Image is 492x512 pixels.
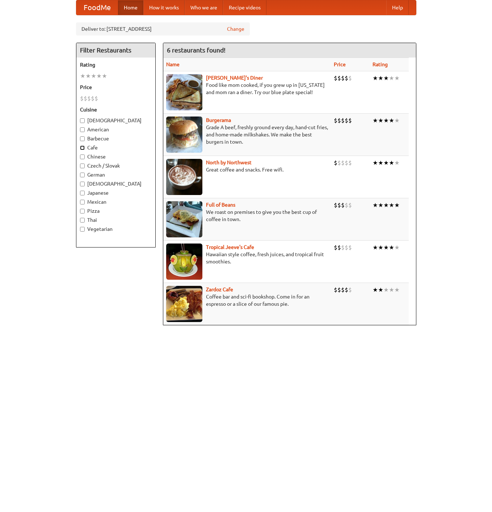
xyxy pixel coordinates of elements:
[334,117,337,124] li: $
[341,244,345,251] li: $
[80,198,152,206] label: Mexican
[348,74,352,82] li: $
[80,180,152,187] label: [DEMOGRAPHIC_DATA]
[80,126,152,133] label: American
[394,286,400,294] li: ★
[334,286,337,294] li: $
[394,244,400,251] li: ★
[80,173,85,177] input: German
[80,118,85,123] input: [DEMOGRAPHIC_DATA]
[80,145,85,150] input: Cafe
[373,286,378,294] li: ★
[348,244,352,251] li: $
[373,159,378,167] li: ★
[341,201,345,209] li: $
[118,0,143,15] a: Home
[80,182,85,186] input: [DEMOGRAPHIC_DATA]
[80,94,84,102] li: $
[80,164,85,168] input: Czech / Slovak
[337,244,341,251] li: $
[76,0,118,15] a: FoodMe
[337,159,341,167] li: $
[76,22,250,35] div: Deliver to: [STREET_ADDRESS]
[206,287,233,292] a: Zardoz Cafe
[166,124,328,145] p: Grade A beef, freshly ground every day, hand-cut fries, and home-made milkshakes. We make the bes...
[185,0,223,15] a: Who we are
[80,155,85,159] input: Chinese
[337,201,341,209] li: $
[345,74,348,82] li: $
[373,201,378,209] li: ★
[223,0,266,15] a: Recipe videos
[167,47,226,54] ng-pluralize: 6 restaurants found!
[166,286,202,322] img: zardoz.jpg
[80,72,85,80] li: ★
[334,201,337,209] li: $
[80,144,152,151] label: Cafe
[394,201,400,209] li: ★
[91,72,96,80] li: ★
[166,62,180,67] a: Name
[206,75,263,81] b: [PERSON_NAME]'s Diner
[80,153,152,160] label: Chinese
[85,72,91,80] li: ★
[166,244,202,280] img: jeeves.jpg
[389,286,394,294] li: ★
[206,244,254,250] a: Tropical Jeeve's Cafe
[80,84,152,91] h5: Price
[341,117,345,124] li: $
[383,286,389,294] li: ★
[80,189,152,196] label: Japanese
[378,286,383,294] li: ★
[341,74,345,82] li: $
[345,117,348,124] li: $
[394,74,400,82] li: ★
[334,244,337,251] li: $
[378,74,383,82] li: ★
[80,209,85,213] input: Pizza
[383,159,389,167] li: ★
[80,191,85,195] input: Japanese
[334,62,346,67] a: Price
[348,286,352,294] li: $
[166,166,328,173] p: Great coffee and snacks. Free wifi.
[166,201,202,237] img: beans.jpg
[80,207,152,215] label: Pizza
[345,244,348,251] li: $
[337,117,341,124] li: $
[378,117,383,124] li: ★
[80,218,85,223] input: Thai
[206,117,231,123] a: Burgerama
[166,293,328,308] p: Coffee bar and sci-fi bookshop. Come in for an espresso or a slice of our famous pie.
[166,251,328,265] p: Hawaiian style coffee, fresh juices, and tropical fruit smoothies.
[80,127,85,132] input: American
[94,94,98,102] li: $
[80,106,152,113] h5: Cuisine
[348,201,352,209] li: $
[389,201,394,209] li: ★
[341,159,345,167] li: $
[206,160,252,165] b: North by Northwest
[394,159,400,167] li: ★
[345,201,348,209] li: $
[76,43,155,58] h4: Filter Restaurants
[166,117,202,153] img: burgerama.jpg
[334,159,337,167] li: $
[166,74,202,110] img: sallys.jpg
[166,81,328,96] p: Food like mom cooked, if you grew up in [US_STATE] and mom ran a diner. Try our blue plate special!
[166,208,328,223] p: We roast on premises to give you the best cup of coffee in town.
[143,0,185,15] a: How it works
[383,244,389,251] li: ★
[383,74,389,82] li: ★
[102,72,107,80] li: ★
[383,201,389,209] li: ★
[166,159,202,195] img: north.jpg
[383,117,389,124] li: ★
[87,94,91,102] li: $
[378,244,383,251] li: ★
[337,286,341,294] li: $
[373,117,378,124] li: ★
[389,159,394,167] li: ★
